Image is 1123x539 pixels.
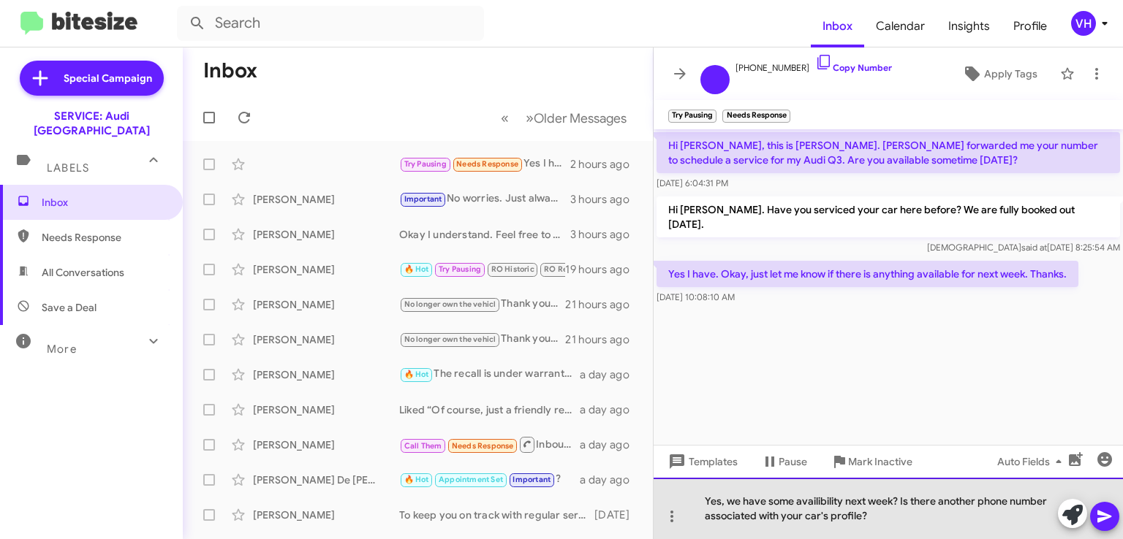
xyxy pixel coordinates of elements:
[399,156,570,172] div: Yes I have. Okay, just let me know if there is anything available for next week. Thanks.
[456,159,518,169] span: Needs Response
[404,299,496,309] span: No longer own the vehicl
[580,437,641,452] div: a day ago
[565,262,641,277] div: 19 hours ago
[544,264,632,274] span: RO Responded Historic
[491,264,534,274] span: RO Historic
[779,448,807,475] span: Pause
[580,473,641,487] div: a day ago
[517,103,635,133] button: Next
[984,61,1037,87] span: Apply Tags
[399,331,565,348] div: Thank you for getting back to me. I will update my records.
[749,448,819,475] button: Pause
[570,227,641,242] div: 3 hours ago
[997,448,1067,475] span: Auto Fields
[253,297,399,312] div: [PERSON_NAME]
[654,478,1123,539] div: Yes, we have some availibility next week? Is there another phone number associated with your car'...
[722,110,790,123] small: Needs Response
[404,370,429,379] span: 🔥 Hot
[580,367,641,382] div: a day ago
[399,435,580,454] div: Inbound Call
[253,473,399,487] div: [PERSON_NAME] De [PERSON_NAME]
[945,61,1053,87] button: Apply Tags
[20,61,164,96] a: Special Campaign
[937,5,1002,47] a: Insights
[819,448,924,475] button: Mark Inactive
[253,508,399,522] div: [PERSON_NAME]
[399,191,570,207] div: No worries. Just always try to afford feedback when it's needed most. I'm. A big fan of customer ...
[399,296,565,313] div: Thank you for getting back to me. I will update my records.
[253,227,399,242] div: [PERSON_NAME]
[570,192,641,207] div: 3 hours ago
[399,261,565,278] div: First, can you provide your current mileage or an estimate of it so I can look at the options for...
[253,367,399,382] div: [PERSON_NAME]
[811,5,864,47] a: Inbox
[439,475,503,484] span: Appointment Set
[42,265,124,280] span: All Conversations
[42,195,166,210] span: Inbox
[64,71,152,85] span: Special Campaign
[657,291,735,302] span: [DATE] 10:08:10 AM
[404,264,429,274] span: 🔥 Hot
[1002,5,1059,47] a: Profile
[399,471,580,488] div: ?
[253,262,399,277] div: [PERSON_NAME]
[657,132,1120,173] p: Hi [PERSON_NAME], this is [PERSON_NAME]. [PERSON_NAME] forwarded me your number to schedule a ser...
[253,402,399,417] div: [PERSON_NAME]
[1071,11,1096,36] div: VH
[815,62,892,73] a: Copy Number
[42,230,166,245] span: Needs Response
[1021,242,1047,253] span: said at
[657,196,1120,237] p: Hi [PERSON_NAME]. Have you serviced your car here before? We are fully booked out [DATE].
[253,437,399,452] div: [PERSON_NAME]
[594,508,641,522] div: [DATE]
[492,103,518,133] button: Previous
[848,448,912,475] span: Mark Inactive
[580,402,641,417] div: a day ago
[253,332,399,347] div: [PERSON_NAME]
[177,6,484,41] input: Search
[565,297,641,312] div: 21 hours ago
[927,242,1120,253] span: [DEMOGRAPHIC_DATA] [DATE] 8:25:54 AM
[654,448,749,475] button: Templates
[534,110,627,126] span: Older Messages
[986,448,1079,475] button: Auto Fields
[736,53,892,75] span: [PHONE_NUMBER]
[399,227,570,242] div: Okay I understand. Feel free to reach out if I can help in the future!👍
[399,508,594,522] div: To keep you on track with regular service maintenance on your vehicle, we recommend from 1 year o...
[439,264,481,274] span: Try Pausing
[570,157,641,172] div: 2 hours ago
[565,332,641,347] div: 21 hours ago
[665,448,738,475] span: Templates
[864,5,937,47] a: Calendar
[404,475,429,484] span: 🔥 Hot
[452,441,514,451] span: Needs Response
[404,159,447,169] span: Try Pausing
[493,103,635,133] nav: Page navigation example
[404,441,442,451] span: Call Them
[657,261,1078,287] p: Yes I have. Okay, just let me know if there is anything available for next week. Thanks.
[404,194,442,204] span: Important
[399,402,580,417] div: Liked “Of course, just a friendly reminder. Let me know if I can help in the future.”
[47,343,77,356] span: More
[399,366,580,383] div: The recall is under warranty, but the service does cost. Can you please provide your current mile...
[668,110,716,123] small: Try Pausing
[1059,11,1107,36] button: VH
[657,177,728,188] span: [DATE] 6:04:31 PM
[501,109,509,127] span: «
[203,59,257,83] h1: Inbox
[253,192,399,207] div: [PERSON_NAME]
[47,161,89,175] span: Labels
[513,475,551,484] span: Important
[526,109,534,127] span: »
[404,335,496,344] span: No longer own the vehicl
[42,300,97,315] span: Save a Deal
